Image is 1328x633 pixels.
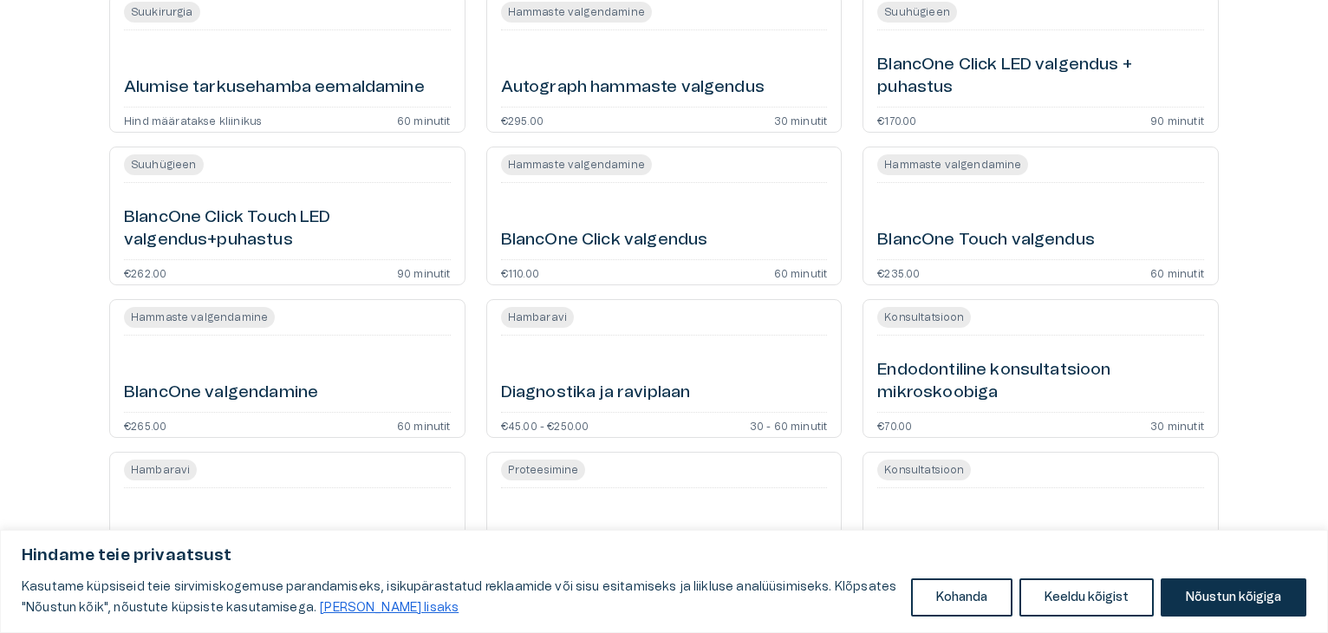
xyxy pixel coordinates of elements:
a: Open service booking details [109,299,465,438]
p: 60 minutit [774,267,828,277]
p: 30 minutit [1150,420,1204,430]
span: Konsultatsioon [877,462,971,478]
h6: BlancOne Touch valgendus [877,229,1095,252]
p: €110.00 [501,267,539,277]
h6: BlancOne Click LED valgendus + puhastus [877,54,1204,100]
p: €45.00 - €250.00 [501,420,589,430]
span: Help [88,14,114,28]
h6: Endodontiline konsultatsioon mikroskoobiga [877,359,1204,405]
p: €70.00 [877,420,912,430]
a: Open service booking details [863,299,1219,438]
p: Kasutame küpsiseid teie sirvimiskogemuse parandamiseks, isikupärastatud reklaamide või sisu esita... [22,577,898,618]
h6: BlancOne valgendamine [124,382,318,405]
p: 30 minutit [774,114,828,125]
span: Suukirurgia [124,4,200,20]
span: Suuhügieen [877,4,957,20]
a: Loe lisaks [319,601,459,615]
p: 90 minutit [397,267,451,277]
p: 30 - 60 minutit [750,420,828,430]
p: 60 minutit [397,114,451,125]
a: Open service booking details [486,452,843,591]
p: €170.00 [877,114,916,125]
span: Hambaravi [501,310,574,325]
p: 60 minutit [1150,267,1204,277]
button: Keeldu kõigist [1019,578,1154,617]
span: Hammaste valgendamine [501,4,652,20]
p: €265.00 [124,420,166,430]
span: Konsultatsioon [877,310,971,325]
a: Open service booking details [486,299,843,438]
span: Suuhügieen [124,157,204,173]
span: Hammaste valgendamine [877,157,1028,173]
a: Open service booking details [109,452,465,591]
p: €262.00 [124,267,166,277]
p: 90 minutit [1150,114,1204,125]
button: Nõustun kõigiga [1161,578,1306,617]
span: Hambaravi [124,462,197,478]
p: Hindame teie privaatsust [22,545,1306,566]
p: €295.00 [501,114,544,125]
span: Hammaste valgendamine [501,157,652,173]
a: Open service booking details [109,147,465,285]
h6: BlancOne Click Touch LED valgendus+puhastus [124,206,451,252]
p: €235.00 [877,267,920,277]
a: Open service booking details [863,147,1219,285]
a: Open service booking details [863,452,1219,591]
span: Hammaste valgendamine [124,310,275,325]
a: Open service booking details [486,147,843,285]
span: Proteesimine [501,462,586,478]
h6: Diagnostika ja raviplaan [501,382,691,405]
p: Hind määratakse kliinikus [124,114,262,125]
p: 60 minutit [397,420,451,430]
h6: Alumise tarkusehamba eemaldamine [124,76,425,100]
h6: Autograph hammaste valgendus [501,76,765,100]
button: Kohanda [911,578,1012,617]
h6: BlancOne Click valgendus [501,229,708,252]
